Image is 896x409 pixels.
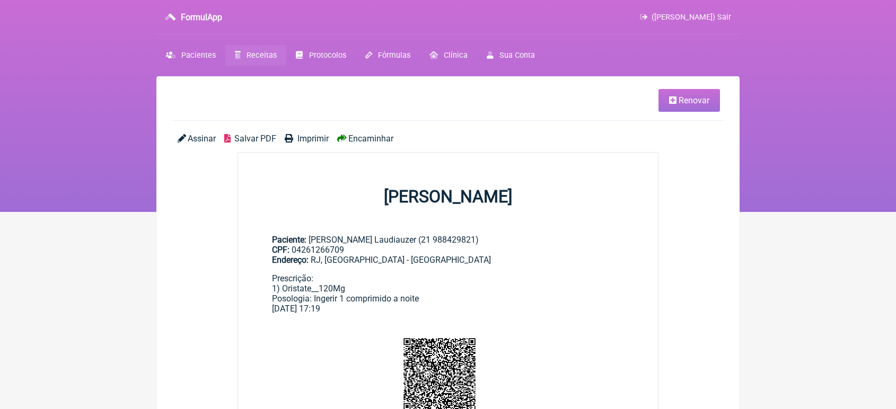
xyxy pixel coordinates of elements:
[181,51,216,60] span: Pacientes
[272,304,624,314] div: [DATE] 17:19
[178,134,216,144] a: Assinar
[285,134,328,144] a: Imprimir
[652,13,731,22] span: ([PERSON_NAME]) Sair
[224,134,276,144] a: Salvar PDF
[444,51,468,60] span: Clínica
[477,45,544,66] a: Sua Conta
[272,255,624,265] div: RJ, [GEOGRAPHIC_DATA] - [GEOGRAPHIC_DATA]
[247,51,277,60] span: Receitas
[640,13,731,22] a: ([PERSON_NAME]) Sair
[272,235,624,265] div: [PERSON_NAME] Laudiauzer (21 988429821)
[658,89,720,112] a: Renovar
[238,186,658,207] h1: [PERSON_NAME]
[679,95,709,105] span: Renovar
[337,134,393,144] a: Encaminhar
[272,245,289,255] span: CPF:
[499,51,535,60] span: Sua Conta
[234,134,276,144] span: Salvar PDF
[272,235,306,245] span: Paciente:
[356,45,420,66] a: Fórmulas
[181,12,222,22] h3: FormulApp
[225,45,286,66] a: Receitas
[378,51,410,60] span: Fórmulas
[188,134,216,144] span: Assinar
[348,134,393,144] span: Encaminhar
[297,134,329,144] span: Imprimir
[272,273,624,304] div: Prescrição: 1) Oristate__120Mg Posologia: Ingerir 1 comprimido a noite
[286,45,355,66] a: Protocolos
[272,245,624,255] div: 04261266709
[156,45,225,66] a: Pacientes
[420,45,477,66] a: Clínica
[272,255,309,265] span: Endereço:
[309,51,346,60] span: Protocolos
